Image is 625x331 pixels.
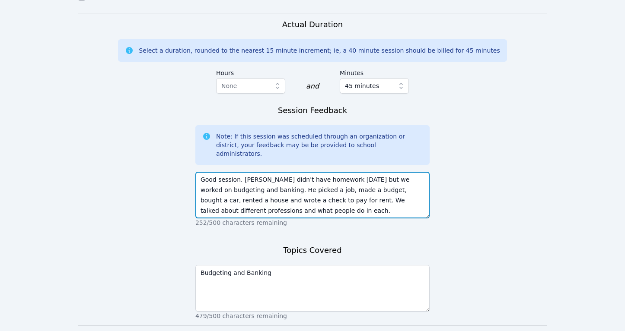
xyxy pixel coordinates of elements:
[195,265,430,312] textarea: Budgeting and Banking
[282,19,343,31] h3: Actual Duration
[195,312,430,320] p: 479/500 characters remaining
[195,172,430,218] textarea: Good session. [PERSON_NAME] didn't have homework [DATE] but we worked on budgeting and banking. H...
[195,218,430,227] p: 252/500 characters remaining
[278,104,347,117] h3: Session Feedback
[221,82,237,89] span: None
[283,244,341,256] h3: Topics Covered
[306,81,319,91] div: and
[216,65,285,78] label: Hours
[216,78,285,94] button: None
[139,46,500,55] div: Select a duration, rounded to the nearest 15 minute increment; ie, a 40 minute session should be ...
[340,78,409,94] button: 45 minutes
[345,81,379,91] span: 45 minutes
[216,132,423,158] div: Note: If this session was scheduled through an organization or district, your feedback may be be ...
[340,65,409,78] label: Minutes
